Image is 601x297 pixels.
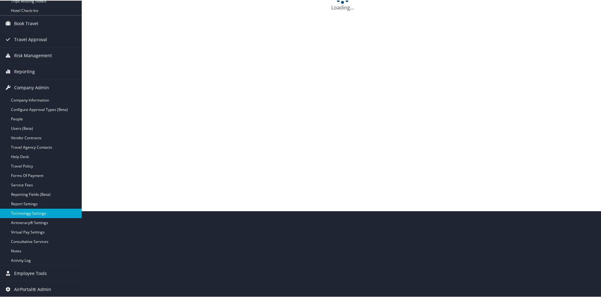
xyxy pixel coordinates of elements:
span: Employee Tools [14,265,47,281]
span: AirPortal® Admin [14,281,51,297]
span: Company Admin [14,79,49,95]
span: Risk Management [14,47,52,63]
span: Travel Approval [14,31,47,47]
span: Reporting [14,63,35,79]
span: Book Travel [14,15,38,31]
